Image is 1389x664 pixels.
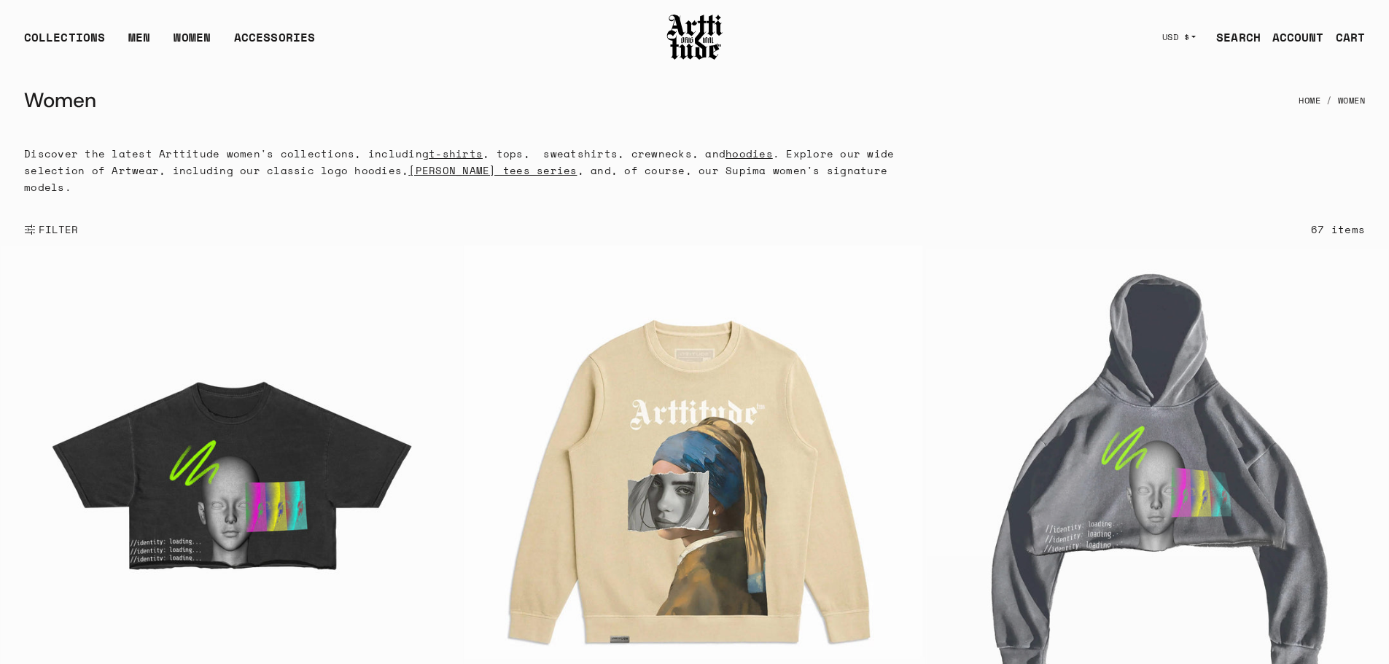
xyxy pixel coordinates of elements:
h1: Women [24,83,96,118]
a: t-shirts [429,146,483,161]
a: WOMEN [174,28,211,58]
img: Arttitude [666,12,724,62]
div: CART [1336,28,1365,46]
button: Show filters [24,214,79,246]
a: Open cart [1324,23,1365,52]
span: USD $ [1162,31,1190,43]
a: MEN [128,28,150,58]
a: ACCOUNT [1261,23,1324,52]
button: USD $ [1153,21,1205,53]
div: 67 items [1311,221,1365,238]
a: hoodies [725,146,773,161]
a: [PERSON_NAME] tees series [408,163,577,178]
li: Women [1320,85,1365,117]
a: SEARCH [1205,23,1261,52]
p: Discover the latest Arttitude women's collections, including , tops, sweatshirts, crewnecks, and ... [24,145,911,195]
a: Home [1299,85,1320,117]
div: COLLECTIONS [24,28,105,58]
span: FILTER [36,222,79,237]
div: ACCESSORIES [234,28,315,58]
ul: Main navigation [12,28,327,58]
